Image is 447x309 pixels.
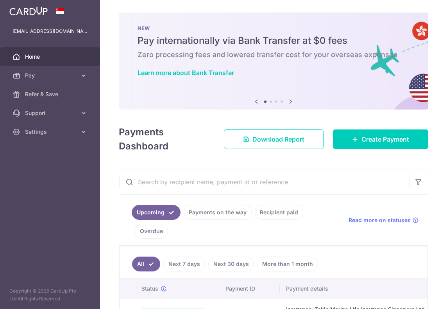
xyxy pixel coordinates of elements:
[224,129,324,149] a: Download Report
[252,135,304,144] span: Download Report
[132,205,181,220] a: Upcoming
[257,257,318,271] a: More than 1 month
[361,135,409,144] span: Create Payment
[280,278,431,299] th: Payment details
[119,125,210,153] h4: Payments Dashboard
[333,129,428,149] a: Create Payment
[138,34,409,47] h5: Pay internationally via Bank Transfer at $0 fees
[25,90,77,98] span: Refer & Save
[132,257,160,271] a: All
[25,109,77,117] span: Support
[25,128,77,136] span: Settings
[255,205,303,220] a: Recipient paid
[349,216,411,224] span: Read more on statuses
[163,257,205,271] a: Next 7 days
[135,224,168,239] a: Overdue
[9,6,48,16] img: CardUp
[349,216,418,224] a: Read more on statuses
[138,69,234,77] a: Learn more about Bank Transfer
[138,25,409,31] p: NEW
[25,53,77,61] span: Home
[138,50,409,59] h6: Zero processing fees and lowered transfer cost for your overseas expenses
[184,205,252,220] a: Payments on the way
[208,257,254,271] a: Next 30 days
[13,27,88,35] p: [EMAIL_ADDRESS][DOMAIN_NAME]
[25,72,77,79] span: Pay
[141,285,158,293] span: Status
[119,13,428,110] img: Bank transfer banner
[219,278,280,299] th: Payment ID
[119,169,409,194] input: Search by recipient name, payment id or reference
